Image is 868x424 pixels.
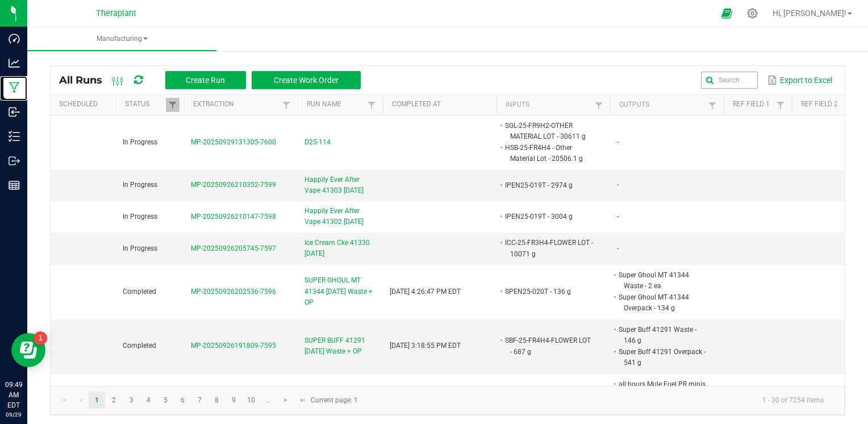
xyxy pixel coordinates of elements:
span: Completed [123,342,156,350]
span: SUPER GHOUL MT 41344 [DATE] Waste + OP [304,275,376,308]
button: Create Run [165,71,246,89]
inline-svg: Inbound [9,106,20,118]
button: Create Work Order [252,71,361,89]
span: MP-20250926205745-7597 [191,244,276,252]
a: Filter [592,98,606,113]
span: In Progress [123,181,157,189]
td: - [610,201,724,232]
span: all:hours MULE FUEL PR MINIS 41164 [DATE] Waste + OP [304,384,376,417]
inline-svg: Inventory [9,131,20,142]
a: Filter [279,98,293,112]
span: [DATE] 3:18:55 PM EDT [390,342,461,350]
a: Filter [706,98,719,113]
a: Page 11 [260,392,277,409]
span: Ice Cream Cke 41330 [DATE] [304,238,376,259]
inline-svg: Analytics [9,57,20,69]
inline-svg: Dashboard [9,33,20,44]
input: Search [701,72,758,89]
p: 09/29 [5,410,22,419]
inline-svg: Outbound [9,155,20,167]
a: Ref Field 2Sortable [801,100,841,109]
li: Super Buff 41291 Overpack - 541 g [617,346,707,368]
button: Export to Excel [765,70,835,90]
span: Theraplant [96,9,136,18]
li: Super Ghoul MT 41344 Overpack - 134 g [617,292,707,314]
a: Page 1 [89,392,105,409]
li: SPEN25-020T - 136 g [503,286,593,297]
li: HSB-25-FR4H4 - Other Material Lot - 20506.1 g [503,142,593,164]
a: Go to the next page [278,392,294,409]
a: Page 3 [123,392,140,409]
th: Inputs [496,95,610,115]
span: MP-20250926191809-7595 [191,342,276,350]
inline-svg: Manufacturing [9,82,20,93]
span: MP-20250929131305-7600 [191,138,276,146]
a: Go to the last page [294,392,311,409]
span: SUPER BUFF 41291 [DATE] Waste + OP [304,335,376,357]
li: IPEN25-019T - 3004 g [503,211,593,222]
kendo-pager: Current page: 1 [51,386,845,415]
a: Filter [166,98,180,112]
td: - [610,232,724,264]
a: Ref Field 1Sortable [733,100,773,109]
p: 09:49 AM EDT [5,380,22,410]
span: In Progress [123,213,157,221]
iframe: Resource center unread badge [34,331,47,345]
li: Super Ghoul MT 41344 Waste - 2 ea [617,269,707,292]
div: Manage settings [745,8,759,19]
span: In Progress [123,244,157,252]
a: Page 4 [140,392,157,409]
li: SGL-25-FR9H2-OTHER MATERIAL LOT - 30611 g [503,120,593,142]
span: MP-20250926210352-7599 [191,181,276,189]
a: Page 9 [226,392,242,409]
inline-svg: Reports [9,180,20,191]
span: D25-114 [304,137,331,148]
span: Happily Ever After Vape 41303 [DATE] [304,174,376,196]
a: Manufacturing [27,27,216,51]
span: Create Run [186,76,225,85]
td: - [610,115,724,170]
li: ICC-25-FR3H4-FLOWER LOT - 10071 g [503,237,593,259]
a: StatusSortable [125,100,165,109]
div: All Runs [59,70,369,90]
li: SBF-25-FR4H4-FLOWER LOT - 687 g [503,335,593,357]
a: Filter [365,98,378,112]
a: ScheduledSortable [59,100,111,109]
span: Go to the next page [281,396,290,405]
span: Go to the last page [298,396,307,405]
span: Hi, [PERSON_NAME]! [773,9,846,18]
span: Create Work Order [274,76,339,85]
span: In Progress [123,138,157,146]
span: MP-20250926210147-7598 [191,213,276,221]
a: Filter [774,98,787,112]
span: Completed [123,288,156,296]
li: all:hours Mule Fuel PR minis 41164 Waste - 48 g [617,379,707,401]
span: Happily Ever After Vape 41302 [DATE] [304,206,376,227]
td: - [610,170,724,201]
span: Manufacturing [27,34,216,44]
a: Page 2 [106,392,122,409]
li: Super Buff 41291 Waste - 146 g [617,324,707,346]
a: Page 10 [243,392,260,409]
li: IPEN25-019T - 2974 g [503,180,593,191]
a: Page 6 [174,392,191,409]
span: MP-20250926202536-7596 [191,288,276,296]
span: Open Ecommerce Menu [714,2,740,24]
th: Outputs [610,95,724,115]
a: Page 8 [208,392,225,409]
iframe: Resource center [11,333,45,367]
a: Completed AtSortable [392,100,492,109]
a: Page 7 [191,392,208,409]
a: ExtractionSortable [193,100,279,109]
kendo-pager-info: 1 - 30 of 7254 items [365,391,833,410]
a: Run NameSortable [307,100,364,109]
span: [DATE] 4:26:47 PM EDT [390,288,461,296]
a: Page 5 [157,392,174,409]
